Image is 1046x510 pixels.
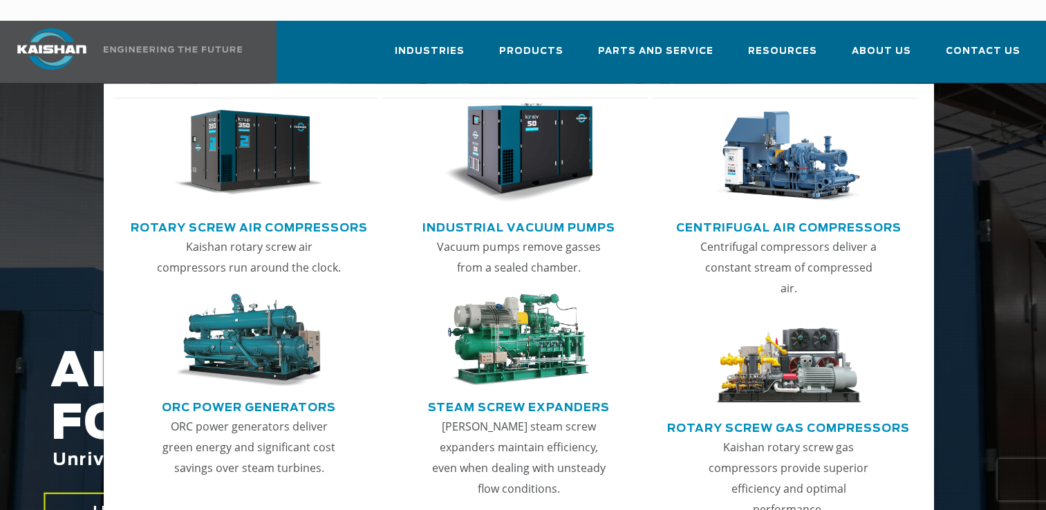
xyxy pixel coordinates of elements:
img: thumb-Rotary-Screw-Gas-Compressors [714,314,863,408]
span: Contact Us [946,44,1020,59]
span: Products [499,44,563,59]
a: Industries [395,33,465,80]
p: Kaishan rotary screw air compressors run around the clock. [156,236,342,278]
p: Centrifugal compressors deliver a constant stream of compressed air. [695,236,881,299]
img: thumb-Centrifugal-Air-Compressors [714,103,863,203]
img: Engineering the future [104,46,242,53]
p: Vacuum pumps remove gasses from a sealed chamber. [426,236,611,278]
a: Resources [748,33,817,80]
a: ORC Power Generators [162,395,336,416]
a: Industrial Vacuum Pumps [422,216,615,236]
a: Steam Screw Expanders [428,395,610,416]
span: Parts and Service [598,44,713,59]
a: Contact Us [946,33,1020,80]
a: Rotary Screw Air Compressors [131,216,368,236]
img: thumb-Rotary-Screw-Air-Compressors [174,103,324,203]
span: Unrivaled performance with up to 35% energy cost savings. [53,452,644,469]
p: ORC power generators deliver green energy and significant cost savings over steam turbines. [156,416,342,478]
span: Resources [748,44,817,59]
a: About Us [852,33,911,80]
p: [PERSON_NAME] steam screw expanders maintain efficiency, even when dealing with unsteady flow con... [426,416,611,499]
a: Centrifugal Air Compressors [676,216,902,236]
a: Products [499,33,563,80]
span: About Us [852,44,911,59]
a: Rotary Screw Gas Compressors [667,416,910,437]
img: thumb-ORC-Power-Generators [174,294,324,387]
img: thumb-Industrial-Vacuum-Pumps [444,103,593,203]
a: Parts and Service [598,33,713,80]
span: Industries [395,44,465,59]
img: thumb-Steam-Screw-Expanders [444,294,593,387]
